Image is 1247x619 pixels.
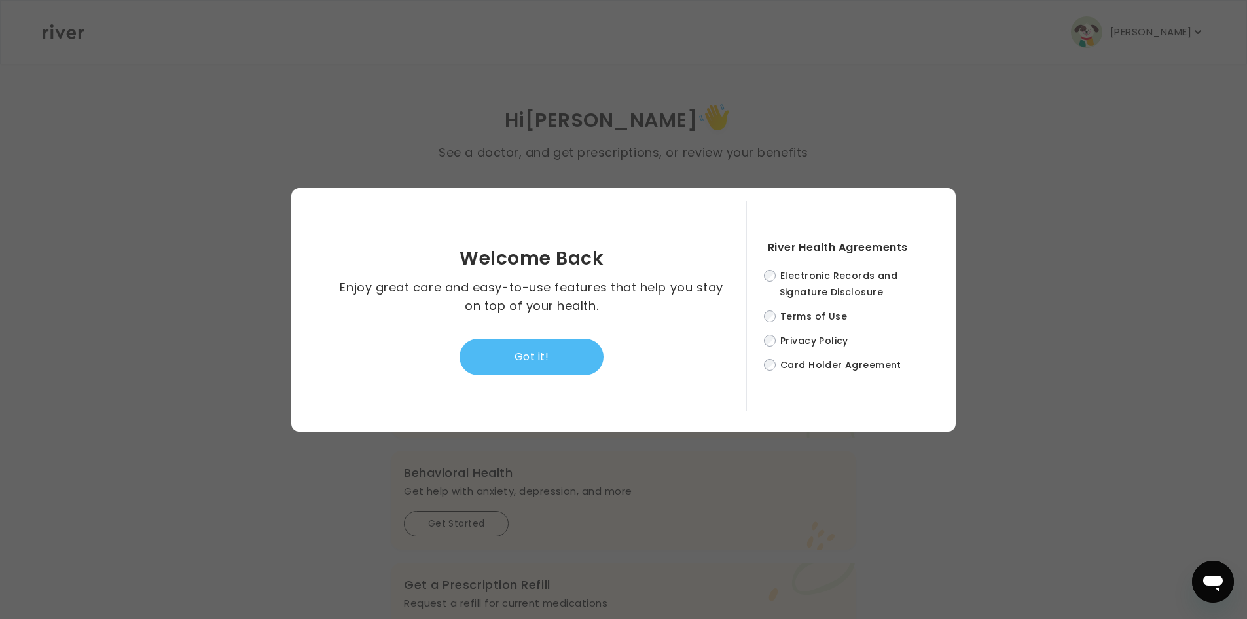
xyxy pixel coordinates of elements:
[1192,561,1234,603] iframe: Button to launch messaging window
[780,334,848,347] span: Privacy Policy
[780,269,898,299] span: Electronic Records and Signature Disclosure
[768,238,930,257] h4: River Health Agreements
[460,339,604,375] button: Got it!
[780,310,847,323] span: Terms of Use
[780,358,901,371] span: Card Holder Agreement
[339,278,725,315] p: Enjoy great care and easy-to-use features that help you stay on top of your health.
[460,250,604,268] h3: Welcome Back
